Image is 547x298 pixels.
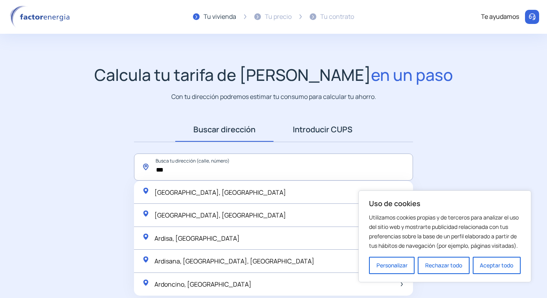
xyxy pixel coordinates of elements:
img: llamar [528,13,536,21]
img: arrow-next-item.svg [401,282,403,286]
a: Buscar dirección [175,117,273,142]
p: Uso de cookies [369,199,521,208]
img: location-pin-green.svg [142,187,150,195]
img: logo factor [8,5,75,28]
p: Utilizamos cookies propias y de terceros para analizar el uso del sitio web y mostrarte publicida... [369,213,521,250]
p: Con tu dirección podremos estimar tu consumo para calcular tu ahorro. [171,92,376,102]
a: Introducir CUPS [273,117,372,142]
span: Ardisana, [GEOGRAPHIC_DATA], [GEOGRAPHIC_DATA] [154,257,314,265]
span: Ardoncino, [GEOGRAPHIC_DATA] [154,280,251,289]
div: Te ayudamos [481,12,519,22]
img: location-pin-green.svg [142,256,150,263]
span: [GEOGRAPHIC_DATA], [GEOGRAPHIC_DATA] [154,188,286,197]
div: Tu precio [265,12,292,22]
button: Aceptar todo [473,257,521,274]
button: Personalizar [369,257,415,274]
img: location-pin-green.svg [142,233,150,241]
h1: Calcula tu tarifa de [PERSON_NAME] [94,65,453,84]
span: Ardisa, [GEOGRAPHIC_DATA] [154,234,240,243]
button: Rechazar todo [418,257,469,274]
div: Tu vivienda [204,12,236,22]
img: location-pin-green.svg [142,210,150,218]
div: Tu contrato [320,12,354,22]
img: location-pin-green.svg [142,279,150,287]
span: [GEOGRAPHIC_DATA], [GEOGRAPHIC_DATA] [154,211,286,219]
span: en un paso [371,64,453,86]
div: Uso de cookies [358,190,531,282]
